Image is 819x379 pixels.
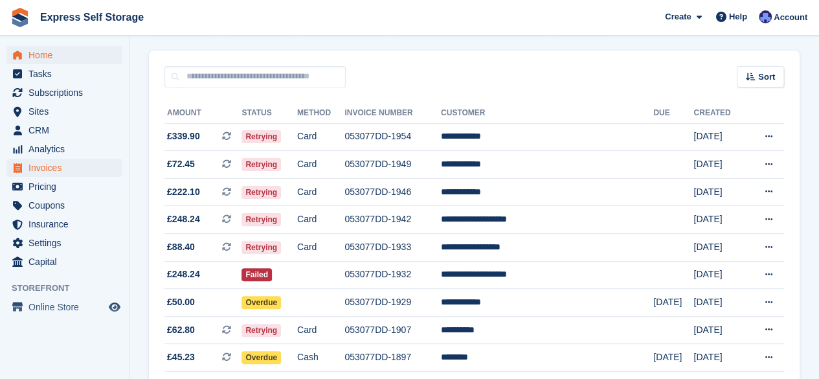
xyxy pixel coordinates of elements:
td: Card [297,206,344,234]
td: 053077DD-1897 [344,344,441,372]
a: menu [6,84,122,102]
th: Status [241,103,297,124]
a: menu [6,215,122,233]
td: Card [297,151,344,179]
td: 053077DD-1907 [344,316,441,344]
td: [DATE] [693,123,746,151]
th: Due [653,103,693,124]
td: 053077DD-1932 [344,261,441,289]
a: menu [6,234,122,252]
span: Insurance [28,215,106,233]
th: Method [297,103,344,124]
td: 053077DD-1933 [344,234,441,262]
span: £339.90 [167,130,200,143]
a: menu [6,159,122,177]
span: CRM [28,121,106,139]
th: Invoice Number [344,103,441,124]
th: Amount [164,103,241,124]
span: Retrying [241,130,281,143]
a: menu [6,196,122,214]
th: Customer [441,103,653,124]
span: Capital [28,253,106,271]
span: Retrying [241,158,281,171]
td: [DATE] [653,289,693,317]
td: Card [297,316,344,344]
span: £222.10 [167,185,200,199]
a: menu [6,102,122,121]
td: [DATE] [693,261,746,289]
span: Sort [758,71,775,84]
td: 053077DD-1949 [344,151,441,179]
td: [DATE] [693,316,746,344]
span: Invoices [28,159,106,177]
a: Express Self Storage [35,6,149,28]
img: stora-icon-8386f47178a22dfd0bd8f6a31ec36ba5ce8667c1dd55bd0f319d3a0aa187defe.svg [10,8,30,27]
span: Failed [241,268,272,281]
td: [DATE] [693,206,746,234]
td: Card [297,178,344,206]
td: 053077DD-1946 [344,178,441,206]
a: menu [6,140,122,158]
td: Cash [297,344,344,372]
td: [DATE] [653,344,693,372]
span: Retrying [241,186,281,199]
span: Tasks [28,65,106,83]
a: Preview store [107,299,122,315]
span: Retrying [241,241,281,254]
span: Online Store [28,298,106,316]
td: [DATE] [693,234,746,262]
span: Storefront [12,282,129,295]
span: £248.24 [167,268,200,281]
span: £248.24 [167,212,200,226]
th: Created [693,103,746,124]
a: menu [6,65,122,83]
a: menu [6,121,122,139]
img: Vahnika Batchu [759,10,772,23]
td: 053077DD-1954 [344,123,441,151]
td: [DATE] [693,289,746,317]
td: Card [297,234,344,262]
span: £72.45 [167,157,195,171]
span: Account [774,11,807,24]
td: Card [297,123,344,151]
span: Subscriptions [28,84,106,102]
td: 053077DD-1929 [344,289,441,317]
span: Overdue [241,296,281,309]
td: [DATE] [693,178,746,206]
span: £45.23 [167,350,195,364]
span: Home [28,46,106,64]
a: menu [6,46,122,64]
a: menu [6,298,122,316]
span: Coupons [28,196,106,214]
span: Retrying [241,324,281,337]
td: 053077DD-1942 [344,206,441,234]
td: [DATE] [693,151,746,179]
span: Retrying [241,213,281,226]
span: £88.40 [167,240,195,254]
span: £50.00 [167,295,195,309]
span: Create [665,10,691,23]
span: Help [729,10,747,23]
td: [DATE] [693,344,746,372]
span: Settings [28,234,106,252]
span: Overdue [241,351,281,364]
span: Sites [28,102,106,121]
a: menu [6,253,122,271]
span: £62.80 [167,323,195,337]
a: menu [6,178,122,196]
span: Pricing [28,178,106,196]
span: Analytics [28,140,106,158]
